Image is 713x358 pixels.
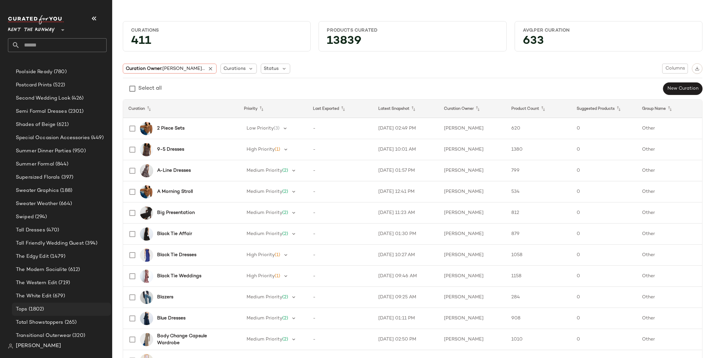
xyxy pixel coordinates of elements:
[157,315,186,322] b: Blue Dresses
[439,139,506,160] td: [PERSON_NAME]
[52,68,67,76] span: (780)
[157,294,173,301] b: Blazers
[157,188,193,195] b: A Morning Stroll
[16,226,45,234] span: Tall Dresses
[126,65,205,72] span: Curation Owner:
[140,312,153,325] img: DTP158.jpg
[16,306,27,313] span: Tops
[247,231,282,236] span: Medium Priority
[665,66,685,71] span: Columns
[51,292,65,300] span: (679)
[157,333,231,346] b: Body Change Capsule Wardrobe
[247,126,274,131] span: Low Priority
[282,316,288,321] span: (2)
[282,168,288,173] span: (2)
[16,292,51,300] span: The White Edit
[373,308,438,329] td: [DATE] 01:11 PM
[506,224,571,245] td: 879
[439,160,506,181] td: [PERSON_NAME]
[16,134,90,142] span: Special Occasion Accessories
[157,167,191,174] b: A-Line Dresses
[439,245,506,266] td: [PERSON_NAME]
[282,189,288,194] span: (2)
[637,139,702,160] td: Other
[373,118,438,139] td: [DATE] 02:49 PM
[275,253,280,257] span: (1)
[16,68,52,76] span: Poolside Ready
[571,118,637,139] td: 0
[637,329,702,350] td: Other
[8,22,55,34] span: Rent the Runway
[157,209,195,216] b: Big Presentation
[439,287,506,308] td: [PERSON_NAME]
[439,100,506,118] th: Curation Owner
[439,308,506,329] td: [PERSON_NAME]
[16,342,61,350] span: [PERSON_NAME]
[571,329,637,350] td: 0
[571,224,637,245] td: 0
[637,266,702,287] td: Other
[27,306,44,313] span: (1802)
[126,36,308,48] div: 411
[16,108,67,115] span: Semi Formal Dresses
[637,160,702,181] td: Other
[34,213,47,221] span: (294)
[282,231,288,236] span: (2)
[571,181,637,202] td: 0
[157,273,201,280] b: Black Tie Weddings
[140,122,153,135] img: RAN74.jpg
[506,287,571,308] td: 284
[506,118,571,139] td: 620
[637,224,702,245] td: Other
[275,274,280,279] span: (1)
[157,230,192,237] b: Black Tie Affair
[55,121,69,129] span: (621)
[373,202,438,224] td: [DATE] 11:23 AM
[140,143,153,156] img: RMB187.jpg
[308,245,373,266] td: -
[373,160,438,181] td: [DATE] 01:57 PM
[16,187,59,194] span: Sweater Graphics
[439,118,506,139] td: [PERSON_NAME]
[308,160,373,181] td: -
[506,139,571,160] td: 1380
[140,249,153,262] img: BM772.jpg
[282,295,288,300] span: (2)
[140,270,153,283] img: ALC354.jpg
[373,100,438,118] th: Latest Snapshot
[45,226,59,234] span: (470)
[8,15,64,24] img: cfy_white_logo.C9jOOHJF.svg
[247,337,282,342] span: Medium Priority
[16,81,52,89] span: Postcard Prints
[506,308,571,329] td: 908
[308,202,373,224] td: -
[49,253,65,260] span: (1479)
[571,139,637,160] td: 0
[247,253,275,257] span: High Priority
[663,82,702,95] button: New Curation
[439,266,506,287] td: [PERSON_NAME]
[16,121,55,129] span: Shades of Beige
[327,27,498,34] div: Products Curated
[16,174,60,181] span: Supersized Florals
[16,266,67,274] span: The Modern Socialite
[662,64,688,74] button: Columns
[90,134,104,142] span: (449)
[373,266,438,287] td: [DATE] 09:46 AM
[16,332,71,340] span: Transitional Outerwear
[282,210,288,215] span: (2)
[162,66,205,71] span: [PERSON_NAME]...
[373,139,438,160] td: [DATE] 10:01 AM
[506,100,571,118] th: Product Count
[16,147,71,155] span: Summer Dinner Parties
[571,202,637,224] td: 0
[138,85,162,93] div: Select all
[157,252,196,258] b: Black Tie Dresses
[506,329,571,350] td: 1010
[571,245,637,266] td: 0
[67,108,84,115] span: (2301)
[695,66,699,71] img: svg%3e
[282,337,288,342] span: (2)
[247,274,275,279] span: High Priority
[439,181,506,202] td: [PERSON_NAME]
